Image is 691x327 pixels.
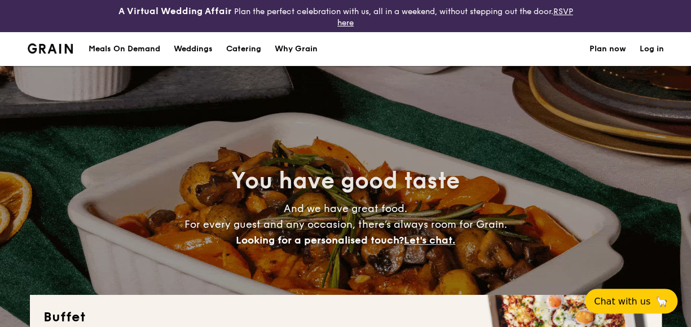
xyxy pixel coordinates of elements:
span: You have good taste [231,167,460,195]
span: Looking for a personalised touch? [236,234,404,246]
h1: Catering [226,32,261,66]
a: Why Grain [268,32,324,66]
div: Weddings [174,32,213,66]
a: Plan now [589,32,626,66]
div: Plan the perfect celebration with us, all in a weekend, without stepping out the door. [115,5,576,28]
button: Chat with us🦙 [585,289,677,313]
h4: A Virtual Wedding Affair [118,5,232,18]
a: Meals On Demand [82,32,167,66]
a: Weddings [167,32,219,66]
div: Why Grain [275,32,318,66]
span: Chat with us [594,296,650,307]
a: Catering [219,32,268,66]
h2: Buffet [43,308,648,326]
a: Log in [640,32,664,66]
a: Logotype [28,43,73,54]
img: Grain [28,43,73,54]
span: And we have great food. For every guest and any occasion, there’s always room for Grain. [184,202,507,246]
div: Meals On Demand [89,32,160,66]
span: Let's chat. [404,234,455,246]
span: 🦙 [655,295,668,308]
